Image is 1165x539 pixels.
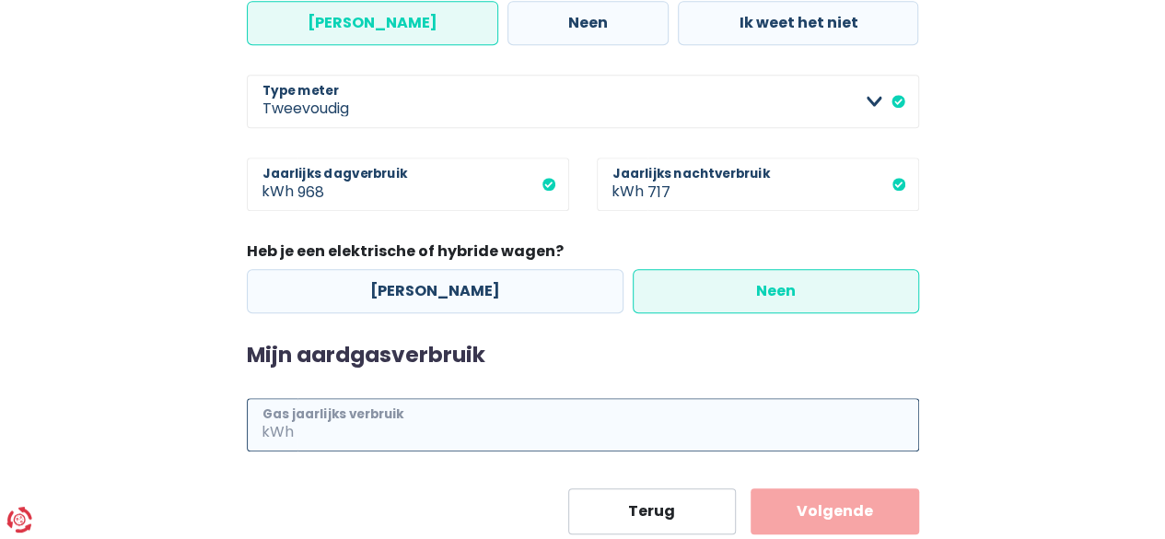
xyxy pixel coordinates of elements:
button: Terug [568,488,737,534]
legend: Heb je een elektrische of hybride wagen? [247,240,919,269]
label: [PERSON_NAME] [247,269,623,313]
label: Neen [633,269,919,313]
button: Volgende [751,488,919,534]
h2: Mijn aardgasverbruik [247,343,919,369]
label: [PERSON_NAME] [247,1,498,45]
span: kWh [597,158,647,211]
span: kWh [247,398,297,451]
label: Ik weet het niet [678,1,918,45]
span: kWh [247,158,297,211]
label: Neen [507,1,669,45]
